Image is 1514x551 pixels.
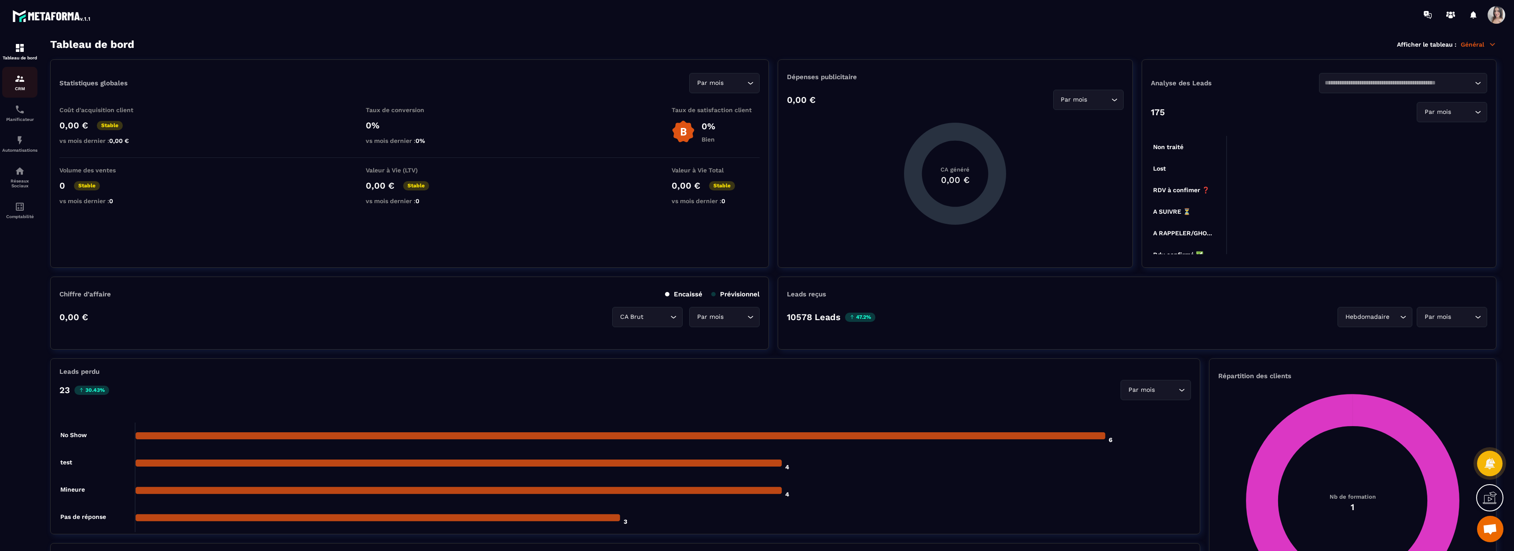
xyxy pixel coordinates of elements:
[59,120,88,131] p: 0,00 €
[1218,372,1487,380] p: Répartition des clients
[725,78,745,88] input: Search for option
[665,290,702,298] p: Encaissé
[672,120,695,143] img: b-badge-o.b3b20ee6.svg
[1153,165,1166,172] tspan: Lost
[2,214,37,219] p: Comptabilité
[415,197,419,204] span: 0
[60,486,85,493] tspan: Mineure
[1422,312,1453,322] span: Par mois
[1157,385,1176,395] input: Search for option
[109,137,129,144] span: 0,00 €
[74,386,109,395] p: 30.43%
[59,106,147,113] p: Coût d'acquisition client
[59,312,88,322] p: 0,00 €
[2,179,37,188] p: Réseaux Sociaux
[1338,307,1412,327] div: Search for option
[59,79,128,87] p: Statistiques globales
[2,128,37,159] a: automationsautomationsAutomatisations
[702,121,715,131] p: 0%
[15,73,25,84] img: formation
[695,78,725,88] span: Par mois
[1059,95,1089,105] span: Par mois
[787,290,826,298] p: Leads reçus
[2,195,37,226] a: accountantaccountantComptabilité
[59,385,70,395] p: 23
[1453,107,1473,117] input: Search for option
[59,167,147,174] p: Volume des ventes
[1453,312,1473,322] input: Search for option
[366,197,454,204] p: vs mois dernier :
[1151,79,1319,87] p: Analyse des Leads
[1391,312,1398,322] input: Search for option
[1126,385,1157,395] span: Par mois
[709,181,735,190] p: Stable
[60,513,106,520] tspan: Pas de réponse
[672,106,760,113] p: Taux de satisfaction client
[1319,73,1487,93] div: Search for option
[366,180,394,191] p: 0,00 €
[97,121,123,130] p: Stable
[1325,78,1473,88] input: Search for option
[1422,107,1453,117] span: Par mois
[15,104,25,115] img: scheduler
[1153,208,1191,215] tspan: A SUIVRE ⏳
[59,197,147,204] p: vs mois dernier :
[612,307,683,327] div: Search for option
[672,197,760,204] p: vs mois dernier :
[1053,90,1124,110] div: Search for option
[15,135,25,146] img: automations
[15,166,25,176] img: social-network
[366,167,454,174] p: Valeur à Vie (LTV)
[59,290,111,298] p: Chiffre d’affaire
[645,312,668,322] input: Search for option
[689,73,760,93] div: Search for option
[845,313,875,322] p: 47.2%
[2,67,37,98] a: formationformationCRM
[50,38,134,51] h3: Tableau de bord
[2,159,37,195] a: social-networksocial-networkRéseaux Sociaux
[1417,102,1487,122] div: Search for option
[2,117,37,122] p: Planificateur
[1089,95,1109,105] input: Search for option
[15,201,25,212] img: accountant
[618,312,645,322] span: CA Brut
[1477,516,1503,542] a: Ouvrir le chat
[711,290,760,298] p: Prévisionnel
[59,368,99,376] p: Leads perdu
[74,181,100,190] p: Stable
[366,106,454,113] p: Taux de conversion
[1153,251,1204,259] tspan: Rdv confirmé ✅
[2,98,37,128] a: schedulerschedulerPlanificateur
[2,36,37,67] a: formationformationTableau de bord
[1121,380,1191,400] div: Search for option
[1343,312,1391,322] span: Hebdomadaire
[60,431,87,438] tspan: No Show
[1417,307,1487,327] div: Search for option
[2,55,37,60] p: Tableau de bord
[109,197,113,204] span: 0
[672,167,760,174] p: Valeur à Vie Total
[787,95,816,105] p: 0,00 €
[672,180,700,191] p: 0,00 €
[2,148,37,153] p: Automatisations
[1153,230,1212,237] tspan: A RAPPELER/GHO...
[702,136,715,143] p: Bien
[15,43,25,53] img: formation
[787,312,841,322] p: 10578 Leads
[1397,41,1456,48] p: Afficher le tableau :
[403,181,429,190] p: Stable
[695,312,725,322] span: Par mois
[415,137,425,144] span: 0%
[12,8,92,24] img: logo
[366,137,454,144] p: vs mois dernier :
[1153,143,1183,150] tspan: Non traité
[725,312,745,322] input: Search for option
[689,307,760,327] div: Search for option
[366,120,454,131] p: 0%
[59,180,65,191] p: 0
[60,459,72,466] tspan: test
[787,73,1123,81] p: Dépenses publicitaire
[59,137,147,144] p: vs mois dernier :
[721,197,725,204] span: 0
[2,86,37,91] p: CRM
